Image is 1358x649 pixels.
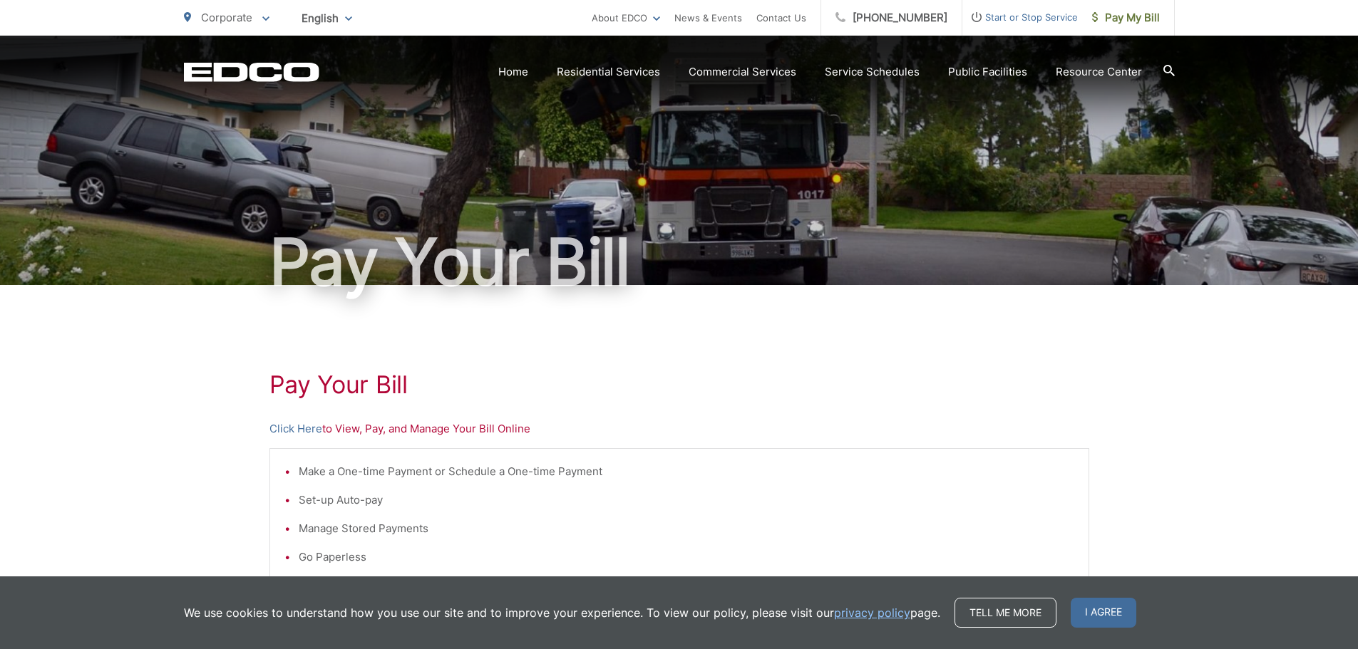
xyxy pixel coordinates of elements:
[291,6,363,31] span: English
[184,227,1175,298] h1: Pay Your Bill
[1056,63,1142,81] a: Resource Center
[269,420,1089,437] p: to View, Pay, and Manage Your Bill Online
[948,63,1027,81] a: Public Facilities
[825,63,920,81] a: Service Schedules
[184,604,940,621] p: We use cookies to understand how you use our site and to improve your experience. To view our pol...
[184,62,319,82] a: EDCD logo. Return to the homepage.
[756,9,806,26] a: Contact Us
[299,492,1074,509] li: Set-up Auto-pay
[299,463,1074,480] li: Make a One-time Payment or Schedule a One-time Payment
[834,604,910,621] a: privacy policy
[674,9,742,26] a: News & Events
[557,63,660,81] a: Residential Services
[269,370,1089,399] h1: Pay Your Bill
[689,63,796,81] a: Commercial Services
[592,9,660,26] a: About EDCO
[299,520,1074,537] li: Manage Stored Payments
[955,598,1056,628] a: Tell me more
[201,11,252,24] span: Corporate
[269,420,322,437] a: Click Here
[1071,598,1136,628] span: I agree
[498,63,528,81] a: Home
[1092,9,1160,26] span: Pay My Bill
[299,549,1074,566] li: Go Paperless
